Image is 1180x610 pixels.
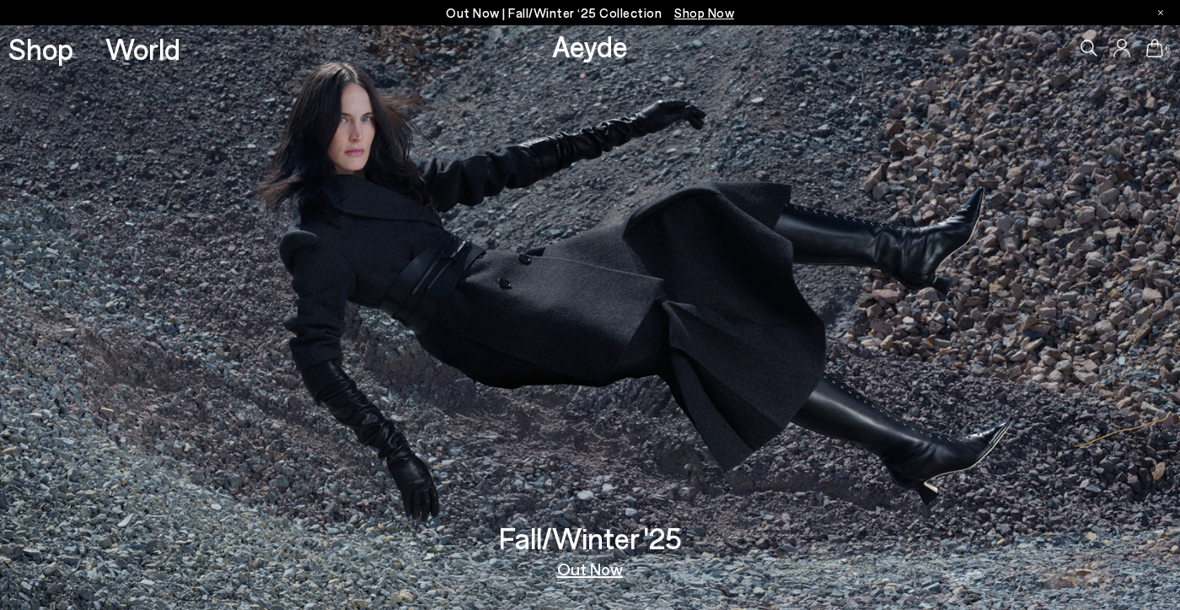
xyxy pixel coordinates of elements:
[552,28,628,63] a: Aeyde
[1163,44,1172,53] span: 6
[105,34,180,63] a: World
[446,3,734,24] p: Out Now | Fall/Winter ‘25 Collection
[8,34,73,63] a: Shop
[674,5,734,20] span: Navigate to /collections/new-in
[499,523,682,553] h3: Fall/Winter '25
[1146,39,1163,57] a: 6
[557,560,623,577] a: Out Now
